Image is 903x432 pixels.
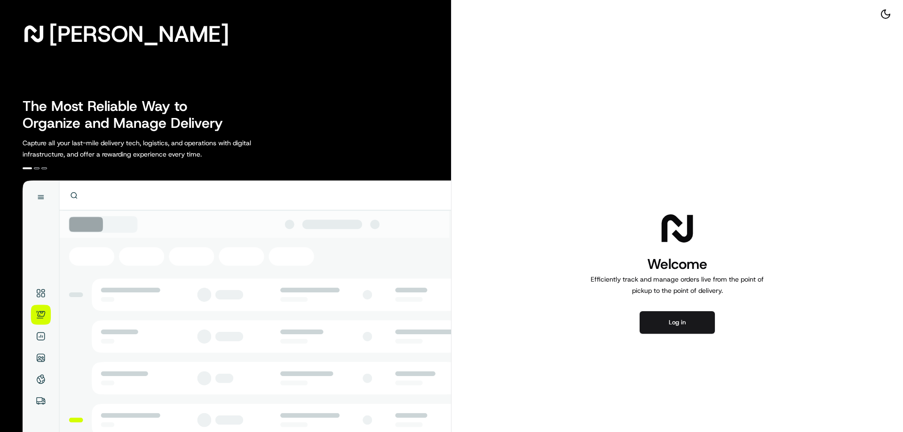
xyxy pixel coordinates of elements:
button: Log in [640,311,715,334]
h1: Welcome [587,255,768,274]
h2: The Most Reliable Way to Organize and Manage Delivery [23,98,233,132]
span: [PERSON_NAME] [49,24,229,43]
p: Capture all your last-mile delivery tech, logistics, and operations with digital infrastructure, ... [23,137,293,160]
p: Efficiently track and manage orders live from the point of pickup to the point of delivery. [587,274,768,296]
